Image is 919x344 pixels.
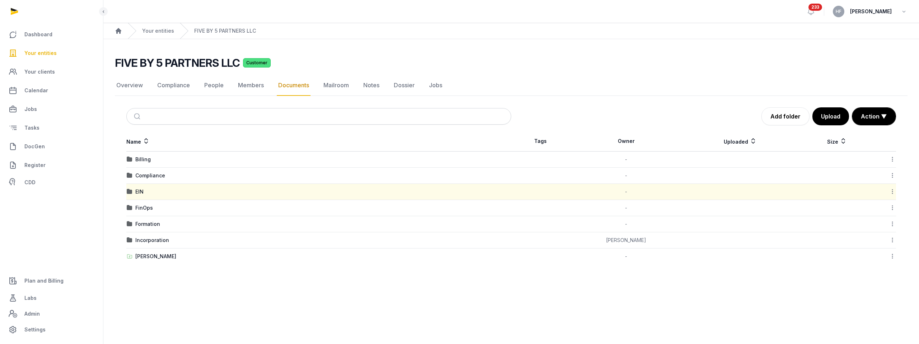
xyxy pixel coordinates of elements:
[850,7,892,16] span: [PERSON_NAME]
[570,248,683,265] td: -
[24,49,57,57] span: Your entities
[277,75,311,96] a: Documents
[127,157,132,162] img: folder.svg
[833,6,844,17] button: HF
[362,75,381,96] a: Notes
[6,175,97,190] a: CDD
[135,204,153,211] div: FinOps
[135,253,176,260] div: [PERSON_NAME]
[127,221,132,227] img: folder.svg
[135,172,165,179] div: Compliance
[6,26,97,43] a: Dashboard
[570,200,683,216] td: -
[127,237,132,243] img: folder.svg
[6,289,97,307] a: Labs
[127,189,132,195] img: folder.svg
[115,75,908,96] nav: Tabs
[127,205,132,211] img: folder.svg
[142,27,174,34] a: Your entities
[115,75,144,96] a: Overview
[24,294,37,302] span: Labs
[6,157,97,174] a: Register
[24,124,39,132] span: Tasks
[511,131,570,152] th: Tags
[683,131,798,152] th: Uploaded
[24,161,46,169] span: Register
[570,168,683,184] td: -
[322,75,350,96] a: Mailroom
[24,325,46,334] span: Settings
[570,152,683,168] td: -
[156,75,191,96] a: Compliance
[135,220,160,228] div: Formation
[812,107,849,125] button: Upload
[428,75,444,96] a: Jobs
[24,68,55,76] span: Your clients
[6,45,97,62] a: Your entities
[6,307,97,321] a: Admin
[24,310,40,318] span: Admin
[6,272,97,289] a: Plan and Billing
[6,321,97,338] a: Settings
[135,188,144,195] div: EIN
[852,108,896,125] button: Action ▼
[6,82,97,99] a: Calendar
[798,131,876,152] th: Size
[103,23,919,39] nav: Breadcrumb
[836,9,841,14] span: HF
[127,173,132,178] img: folder.svg
[24,142,45,151] span: DocGen
[126,131,511,152] th: Name
[115,56,240,69] h2: FIVE BY 5 PARTNERS LLC
[6,63,97,80] a: Your clients
[127,254,132,259] img: folder-upload.svg
[570,184,683,200] td: -
[570,232,683,248] td: [PERSON_NAME]
[243,58,271,68] span: Customer
[392,75,416,96] a: Dossier
[6,101,97,118] a: Jobs
[570,216,683,232] td: -
[194,27,256,34] a: FIVE BY 5 PARTNERS LLC
[808,4,822,11] span: 233
[6,119,97,136] a: Tasks
[130,108,146,124] button: Submit
[6,138,97,155] a: DocGen
[24,86,48,95] span: Calendar
[761,107,810,125] a: Add folder
[203,75,225,96] a: People
[24,276,64,285] span: Plan and Billing
[135,156,151,163] div: Billing
[24,178,36,187] span: CDD
[24,105,37,113] span: Jobs
[24,30,52,39] span: Dashboard
[570,131,683,152] th: Owner
[135,237,169,244] div: Incorporation
[237,75,265,96] a: Members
